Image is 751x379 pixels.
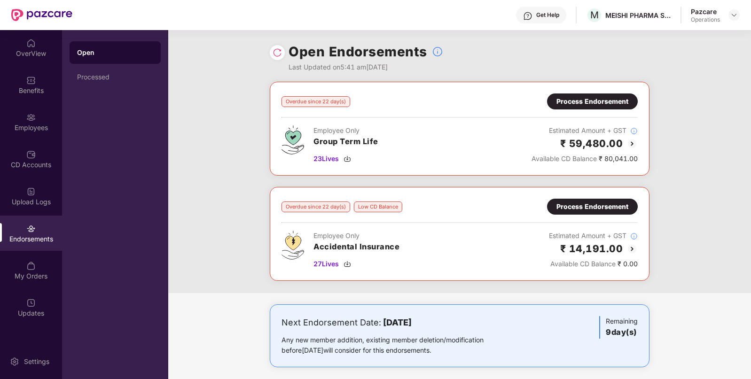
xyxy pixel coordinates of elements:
img: svg+xml;base64,PHN2ZyBpZD0iVXBsb2FkX0xvZ3MiIGRhdGEtbmFtZT0iVXBsb2FkIExvZ3MiIHhtbG5zPSJodHRwOi8vd3... [26,187,36,196]
img: svg+xml;base64,PHN2ZyBpZD0iU2V0dGluZy0yMHgyMCIgeG1sbnM9Imh0dHA6Ly93d3cudzMub3JnLzIwMDAvc3ZnIiB3aW... [10,357,19,366]
div: Low CD Balance [354,201,402,212]
img: svg+xml;base64,PHN2ZyB4bWxucz0iaHR0cDovL3d3dy53My5vcmcvMjAwMC9zdmciIHdpZHRoPSI0Ny43MTQiIGhlaWdodD... [282,125,304,155]
div: Get Help [536,11,559,19]
img: svg+xml;base64,PHN2ZyBpZD0iQmFjay0yMHgyMCIgeG1sbnM9Imh0dHA6Ly93d3cudzMub3JnLzIwMDAvc3ZnIiB3aWR0aD... [626,243,638,255]
span: Available CD Balance [532,155,597,162]
span: 27 Lives [313,259,339,269]
img: svg+xml;base64,PHN2ZyBpZD0iQ0RfQWNjb3VudHMiIGRhdGEtbmFtZT0iQ0QgQWNjb3VudHMiIHhtbG5zPSJodHRwOi8vd3... [26,150,36,159]
div: Overdue since 22 day(s) [282,201,350,212]
h3: Accidental Insurance [313,241,399,253]
div: Pazcare [691,7,720,16]
img: svg+xml;base64,PHN2ZyBpZD0iVXBkYXRlZCIgeG1sbnM9Imh0dHA6Ly93d3cudzMub3JnLzIwMDAvc3ZnIiB3aWR0aD0iMj... [26,298,36,308]
div: Last Updated on 5:41 am[DATE] [289,62,443,72]
img: svg+xml;base64,PHN2ZyBpZD0iTXlfT3JkZXJzIiBkYXRhLW5hbWU9Ik15IE9yZGVycyIgeG1sbnM9Imh0dHA6Ly93d3cudz... [26,261,36,271]
h3: 9 day(s) [606,326,638,339]
h1: Open Endorsements [289,41,427,62]
img: svg+xml;base64,PHN2ZyBpZD0iSW5mb18tXzMyeDMyIiBkYXRhLW5hbWU9IkluZm8gLSAzMngzMiIgeG1sbnM9Imh0dHA6Ly... [630,232,638,240]
img: New Pazcare Logo [11,9,72,21]
img: svg+xml;base64,PHN2ZyBpZD0iRG93bmxvYWQtMzJ4MzIiIHhtbG5zPSJodHRwOi8vd3d3LnczLm9yZy8yMDAwL3N2ZyIgd2... [344,155,351,162]
div: Estimated Amount + GST [549,231,638,241]
div: Operations [691,16,720,23]
img: svg+xml;base64,PHN2ZyBpZD0iQmFjay0yMHgyMCIgeG1sbnM9Imh0dHA6Ly93d3cudzMub3JnLzIwMDAvc3ZnIiB3aWR0aD... [626,138,638,149]
img: svg+xml;base64,PHN2ZyBpZD0iRW1wbG95ZWVzIiB4bWxucz0iaHR0cDovL3d3dy53My5vcmcvMjAwMC9zdmciIHdpZHRoPS... [26,113,36,122]
div: Open [77,48,153,57]
div: Estimated Amount + GST [532,125,638,136]
img: svg+xml;base64,PHN2ZyBpZD0iSW5mb18tXzMyeDMyIiBkYXRhLW5hbWU9IkluZm8gLSAzMngzMiIgeG1sbnM9Imh0dHA6Ly... [432,46,443,57]
div: ₹ 0.00 [549,259,638,269]
span: M [590,9,599,21]
span: 23 Lives [313,154,339,164]
img: svg+xml;base64,PHN2ZyBpZD0iSG9tZSIgeG1sbnM9Imh0dHA6Ly93d3cudzMub3JnLzIwMDAvc3ZnIiB3aWR0aD0iMjAiIG... [26,39,36,48]
h2: ₹ 59,480.00 [560,136,623,151]
img: svg+xml;base64,PHN2ZyBpZD0iRHJvcGRvd24tMzJ4MzIiIHhtbG5zPSJodHRwOi8vd3d3LnczLm9yZy8yMDAwL3N2ZyIgd2... [730,11,738,19]
img: svg+xml;base64,PHN2ZyB4bWxucz0iaHR0cDovL3d3dy53My5vcmcvMjAwMC9zdmciIHdpZHRoPSI0OS4zMjEiIGhlaWdodD... [282,231,304,260]
div: Any new member addition, existing member deletion/modification before [DATE] will consider for th... [282,335,513,356]
img: svg+xml;base64,PHN2ZyBpZD0iSW5mb18tXzMyeDMyIiBkYXRhLW5hbWU9IkluZm8gLSAzMngzMiIgeG1sbnM9Imh0dHA6Ly... [630,127,638,135]
div: Settings [21,357,52,366]
img: svg+xml;base64,PHN2ZyBpZD0iRG93bmxvYWQtMzJ4MzIiIHhtbG5zPSJodHRwOi8vd3d3LnczLm9yZy8yMDAwL3N2ZyIgd2... [344,260,351,268]
div: Remaining [599,316,638,339]
span: Available CD Balance [550,260,616,268]
b: [DATE] [383,317,412,327]
div: Process Endorsement [556,96,628,107]
img: svg+xml;base64,PHN2ZyBpZD0iRW5kb3JzZW1lbnRzIiB4bWxucz0iaHR0cDovL3d3dy53My5vcmcvMjAwMC9zdmciIHdpZH... [26,224,36,233]
div: Processed [77,73,153,81]
div: Process Endorsement [556,201,628,212]
img: svg+xml;base64,PHN2ZyBpZD0iSGVscC0zMngzMiIgeG1sbnM9Imh0dHA6Ly93d3cudzMub3JnLzIwMDAvc3ZnIiB3aWR0aD... [523,11,532,21]
img: svg+xml;base64,PHN2ZyBpZD0iQmVuZWZpdHMiIHhtbG5zPSJodHRwOi8vd3d3LnczLm9yZy8yMDAwL3N2ZyIgd2lkdGg9Ij... [26,76,36,85]
img: svg+xml;base64,PHN2ZyBpZD0iUmVsb2FkLTMyeDMyIiB4bWxucz0iaHR0cDovL3d3dy53My5vcmcvMjAwMC9zdmciIHdpZH... [273,48,282,57]
h3: Group Term Life [313,136,378,148]
div: ₹ 80,041.00 [532,154,638,164]
h2: ₹ 14,191.00 [560,241,623,256]
div: MEISHI PHARMA SERVICES PRIVATE LIMITED [605,11,671,20]
div: Employee Only [313,125,378,136]
div: Employee Only [313,231,399,241]
div: Next Endorsement Date: [282,316,513,329]
div: Overdue since 22 day(s) [282,96,350,107]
